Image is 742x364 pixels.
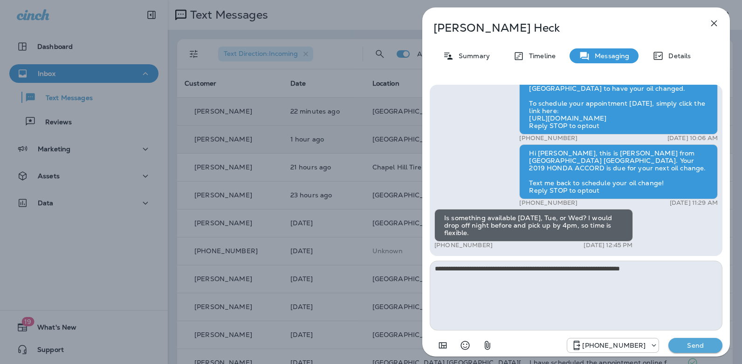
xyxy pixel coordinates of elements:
[454,52,490,60] p: Summary
[519,135,577,142] p: [PHONE_NUMBER]
[434,242,493,249] p: [PHONE_NUMBER]
[676,341,715,350] p: Send
[668,338,722,353] button: Send
[456,336,474,355] button: Select an emoji
[519,144,718,199] div: Hi [PERSON_NAME], this is [PERSON_NAME] from [GEOGRAPHIC_DATA] [GEOGRAPHIC_DATA]. Your 2019 HONDA...
[524,52,556,60] p: Timeline
[433,336,452,355] button: Add in a premade template
[664,52,691,60] p: Details
[433,21,688,34] p: [PERSON_NAME] Heck
[667,135,718,142] p: [DATE] 10:06 AM
[519,57,718,135] div: Hi [PERSON_NAME], your 2019 HONDA ACCORD may be due for an oil change. Come into [GEOGRAPHIC_DATA...
[582,342,646,349] p: [PHONE_NUMBER]
[670,199,718,207] p: [DATE] 11:29 AM
[567,340,659,351] div: +1 (984) 409-9300
[434,209,633,242] div: Is something available [DATE], Tue, or Wed? I would drop off night before and pick up by 4pm, so ...
[519,199,577,207] p: [PHONE_NUMBER]
[584,242,632,249] p: [DATE] 12:45 PM
[590,52,629,60] p: Messaging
